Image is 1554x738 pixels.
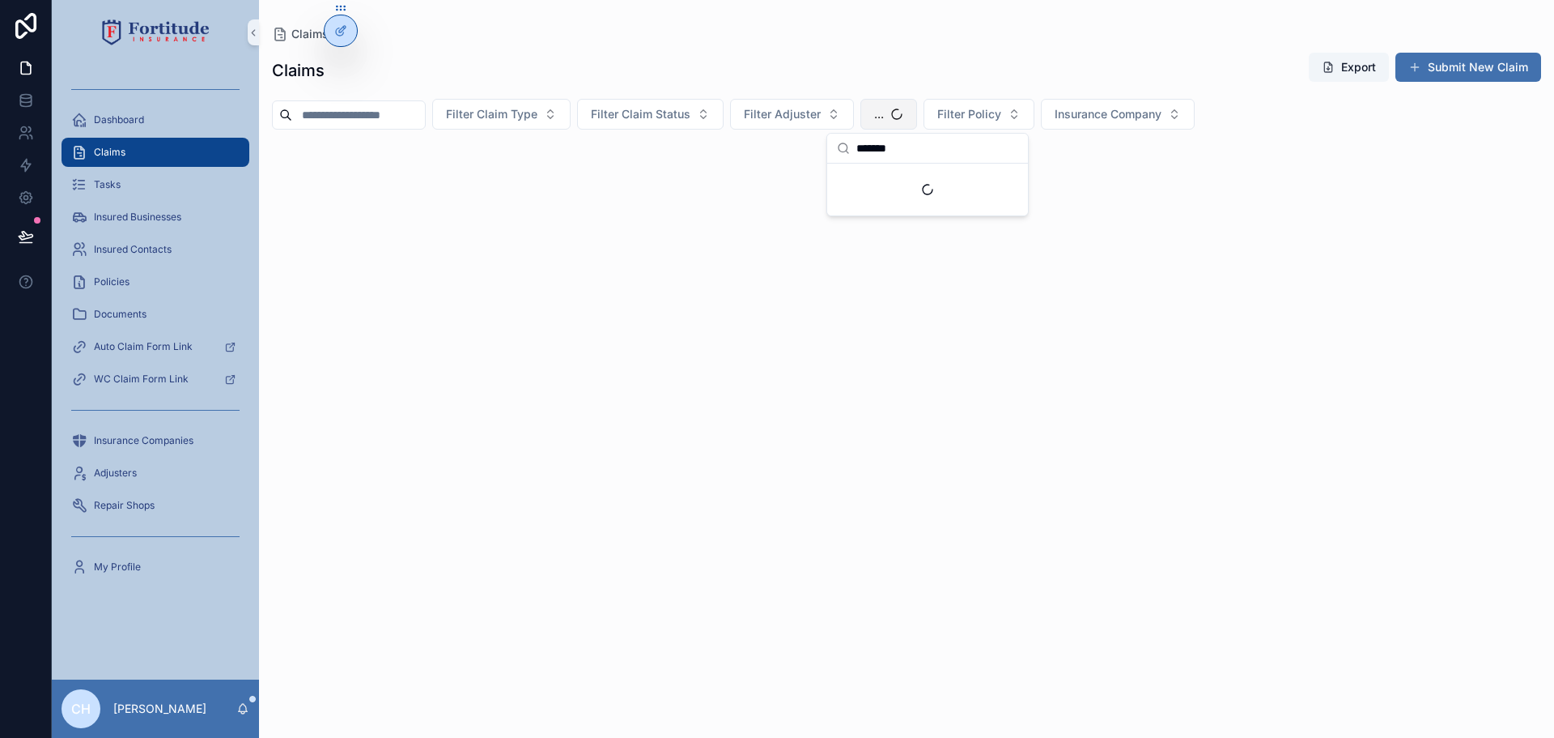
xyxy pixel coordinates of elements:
[94,275,129,288] span: Policies
[62,332,249,361] a: Auto Claim Form Link
[1055,106,1161,122] span: Insurance Company
[272,59,325,82] h1: Claims
[827,164,1028,215] div: Suggestions
[62,203,249,232] a: Insured Businesses
[94,113,144,126] span: Dashboard
[874,106,884,122] span: ...
[62,170,249,199] a: Tasks
[62,552,249,582] a: My Profile
[62,459,249,488] a: Adjusters
[94,308,146,321] span: Documents
[94,561,141,574] span: My Profile
[52,65,259,603] div: scrollable content
[71,699,91,719] span: CH
[94,243,172,256] span: Insured Contacts
[62,491,249,520] a: Repair Shops
[1395,53,1541,82] button: Submit New Claim
[291,26,329,42] span: Claims
[432,99,571,130] button: Select Button
[272,26,329,42] a: Claims
[94,340,193,353] span: Auto Claim Form Link
[591,106,690,122] span: Filter Claim Status
[860,99,917,130] button: Select Button
[744,106,821,122] span: Filter Adjuster
[62,267,249,296] a: Policies
[577,99,724,130] button: Select Button
[102,19,210,45] img: App logo
[62,105,249,134] a: Dashboard
[62,365,249,394] a: WC Claim Form Link
[94,146,125,159] span: Claims
[62,235,249,264] a: Insured Contacts
[62,426,249,455] a: Insurance Companies
[94,178,121,191] span: Tasks
[446,106,537,122] span: Filter Claim Type
[113,701,206,717] p: [PERSON_NAME]
[94,499,155,512] span: Repair Shops
[94,434,193,447] span: Insurance Companies
[62,138,249,167] a: Claims
[1309,53,1389,82] button: Export
[923,99,1034,130] button: Select Button
[94,211,181,224] span: Insured Businesses
[1041,99,1195,130] button: Select Button
[730,99,854,130] button: Select Button
[62,300,249,329] a: Documents
[937,106,1001,122] span: Filter Policy
[94,467,137,480] span: Adjusters
[94,373,189,386] span: WC Claim Form Link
